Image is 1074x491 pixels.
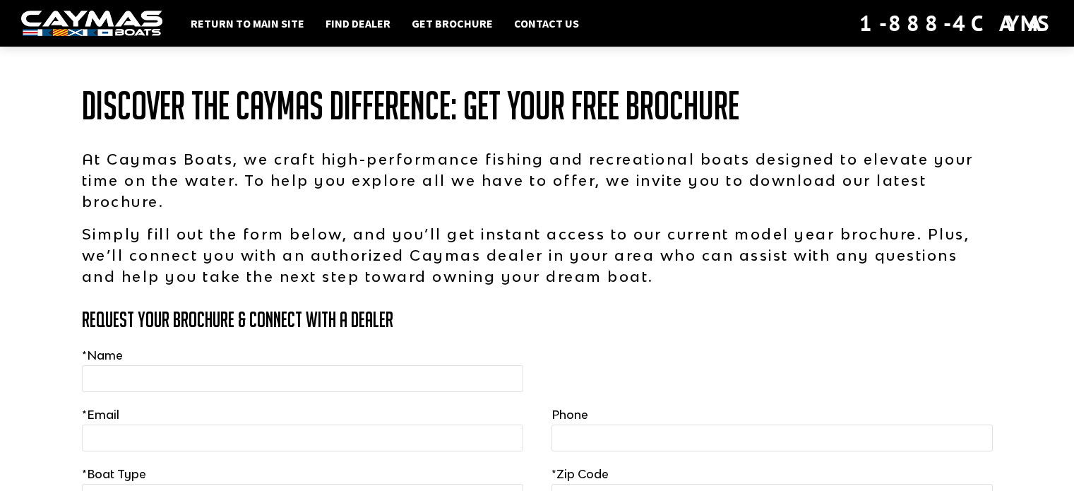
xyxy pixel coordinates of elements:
[405,14,500,32] a: Get Brochure
[82,148,993,212] p: At Caymas Boats, we craft high-performance fishing and recreational boats designed to elevate you...
[318,14,398,32] a: Find Dealer
[82,466,146,483] label: Boat Type
[82,406,119,423] label: Email
[507,14,586,32] a: Contact Us
[82,308,993,331] h3: Request Your Brochure & Connect with a Dealer
[859,8,1053,39] div: 1-888-4CAYMAS
[551,406,588,423] label: Phone
[184,14,311,32] a: Return to main site
[21,11,162,37] img: white-logo-c9c8dbefe5ff5ceceb0f0178aa75bf4bb51f6bca0971e226c86eb53dfe498488.png
[82,347,123,364] label: Name
[551,466,609,483] label: Zip Code
[82,85,993,127] h1: Discover the Caymas Difference: Get Your Free Brochure
[82,223,993,287] p: Simply fill out the form below, and you’ll get instant access to our current model year brochure....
